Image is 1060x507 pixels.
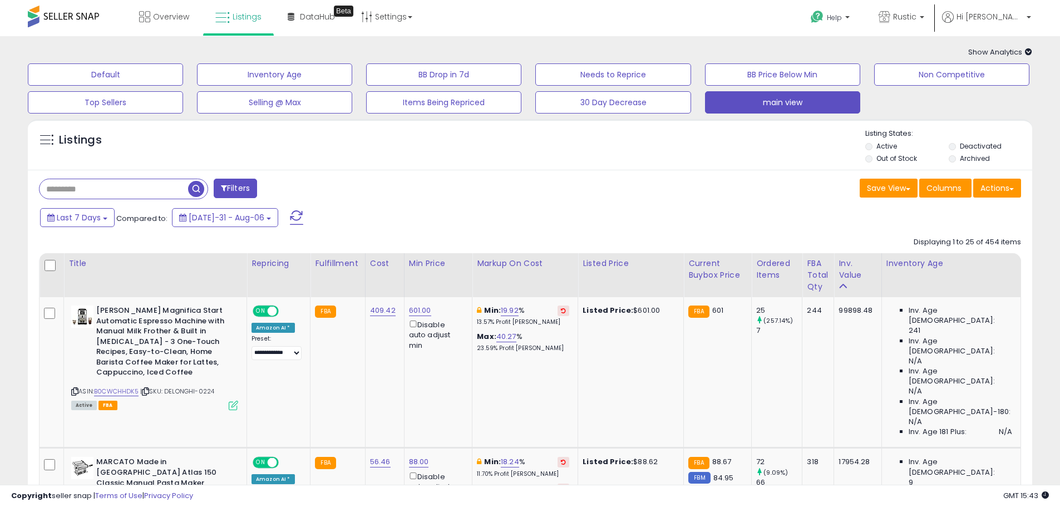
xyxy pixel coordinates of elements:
span: OFF [277,307,295,316]
small: (9.09%) [763,468,788,477]
div: % [477,484,569,504]
h5: Listings [59,132,102,148]
div: Fulfillment [315,258,360,269]
a: 601.00 [409,305,431,316]
span: | SKU: DELONGHI-0224 [140,387,214,396]
button: Save View [860,179,918,198]
span: N/A [909,417,922,427]
span: 84.95 [713,472,734,483]
div: Listed Price [583,258,679,269]
span: Inv. Age [DEMOGRAPHIC_DATA]: [909,366,1012,386]
strong: Copyright [11,490,52,501]
div: FBA Total Qty [807,258,829,293]
span: Show Analytics [968,47,1032,57]
div: 7 [756,326,802,336]
div: Amazon AI * [252,474,295,484]
a: 19.92 [501,305,519,316]
p: 23.59% Profit [PERSON_NAME] [477,344,569,352]
span: N/A [909,386,922,396]
a: 40.27 [496,331,516,342]
span: 2025-08-14 15:43 GMT [1003,490,1049,501]
p: 11.70% Profit [PERSON_NAME] [477,470,569,478]
a: Terms of Use [95,490,142,501]
div: $601.00 [583,306,675,316]
span: 601 [712,305,723,316]
small: FBA [688,457,709,469]
b: Min: [484,305,501,316]
div: % [477,332,569,352]
a: 56.46 [370,456,391,467]
div: 99898.48 [839,306,872,316]
div: Title [68,258,242,269]
button: Last 7 Days [40,208,115,227]
span: Compared to: [116,213,167,224]
b: Listed Price: [583,305,633,316]
div: Displaying 1 to 25 of 454 items [914,237,1021,248]
button: Default [28,63,183,86]
span: OFF [277,458,295,467]
span: ON [254,307,268,316]
button: Items Being Repriced [366,91,521,114]
span: FBA [98,401,117,410]
span: 88.67 [712,456,732,467]
button: main view [705,91,860,114]
div: 72 [756,457,802,467]
span: Columns [926,183,962,194]
div: Min Price [409,258,468,269]
div: Ordered Items [756,258,797,281]
span: DataHub [300,11,335,22]
b: Listed Price: [583,456,633,467]
b: [PERSON_NAME] Magnifica Start Automatic Espresso Machine with Manual Milk Frother & Built in [MED... [96,306,231,381]
span: Inv. Age [DEMOGRAPHIC_DATA]: [909,457,1012,477]
span: Overview [153,11,189,22]
small: FBA [688,306,709,318]
span: 241 [909,326,920,336]
div: % [477,457,569,478]
div: Preset: [252,335,302,360]
b: Max: [477,331,496,342]
div: Markup on Cost [477,258,573,269]
div: seller snap | | [11,491,193,501]
a: 88.00 [409,456,429,467]
div: % [477,306,569,326]
a: Hi [PERSON_NAME] [942,11,1031,36]
div: Inv. value [839,258,876,281]
span: Listings [233,11,262,22]
div: 25 [756,306,802,316]
div: Cost [370,258,400,269]
div: $88.62 [583,457,675,467]
p: 13.57% Profit [PERSON_NAME] [477,318,569,326]
div: Amazon AI * [252,323,295,333]
b: Min: [484,456,501,467]
button: 30 Day Decrease [535,91,691,114]
div: 244 [807,306,825,316]
button: BB Drop in 7d [366,63,521,86]
i: Get Help [810,10,824,24]
span: N/A [999,427,1012,437]
small: FBM [688,472,710,484]
img: 41mHvg9h0UL._SL40_.jpg [71,457,93,479]
label: Out of Stock [876,154,917,163]
div: Disable auto adjust min [409,318,464,351]
span: [DATE]-31 - Aug-06 [189,212,264,223]
img: 41PfmvosAXL._SL40_.jpg [71,306,93,328]
button: Filters [214,179,257,198]
button: [DATE]-31 - Aug-06 [172,208,278,227]
a: 18.24 [501,456,519,467]
button: BB Price Below Min [705,63,860,86]
div: Disable auto adjust min [409,470,464,503]
button: Actions [973,179,1021,198]
a: 81.47 [504,483,521,494]
span: Inv. Age [DEMOGRAPHIC_DATA]-180: [909,397,1012,417]
a: 409.42 [370,305,396,316]
div: Tooltip anchor [334,6,353,17]
span: Last 7 Days [57,212,101,223]
small: FBA [315,306,336,318]
a: Privacy Policy [144,490,193,501]
span: Help [827,13,842,22]
span: Inv. Age [DEMOGRAPHIC_DATA]: [909,306,1012,326]
div: Current Buybox Price [688,258,747,281]
span: 9 [909,478,913,488]
span: Inv. Age [DEMOGRAPHIC_DATA]: [909,336,1012,356]
div: Repricing [252,258,305,269]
